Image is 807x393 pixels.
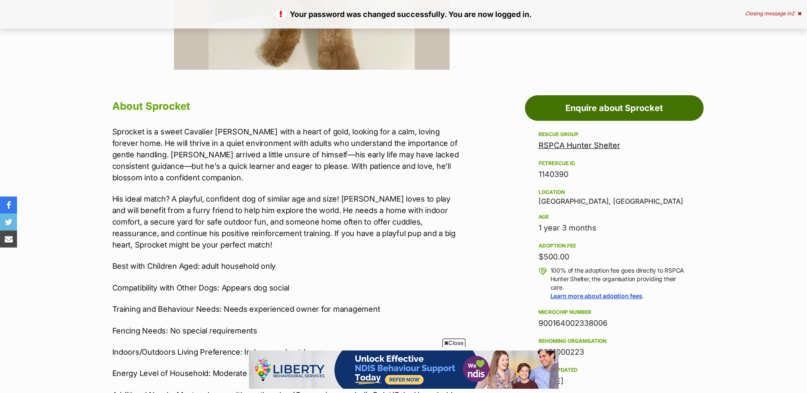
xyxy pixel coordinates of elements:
[539,317,690,329] div: 900164002338006
[539,214,690,220] div: Age
[539,168,690,180] div: 1140390
[539,141,620,150] a: RSPCA Hunter Shelter
[745,11,801,17] div: Closing message in
[791,10,794,17] span: 2
[539,346,690,358] div: R251000223
[539,187,690,205] div: [GEOGRAPHIC_DATA], [GEOGRAPHIC_DATA]
[525,95,704,121] a: Enquire about Sprocket
[539,242,690,249] div: Adoption fee
[112,346,464,358] p: Indoors/Outdoors Living Preference: Indoors and outdoors
[112,325,464,336] p: Fencing Needs: No special requirements
[539,375,690,387] div: [DATE]
[539,189,690,196] div: Location
[249,350,559,389] iframe: Advertisement
[112,282,464,293] p: Compatibility with Other Dogs: Appears dog social
[112,126,464,183] p: Sprocket is a sweet Cavalier [PERSON_NAME] with a heart of gold, looking for a calm, loving forev...
[539,309,690,316] div: Microchip number
[539,131,690,138] div: Rescue group
[550,292,642,299] a: Learn more about adoption fees
[112,97,464,116] h2: About Sprocket
[539,251,690,263] div: $500.00
[550,266,690,300] p: 100% of the adoption fee goes directly to RSPCA Hunter Shelter, the organisation providing their ...
[539,367,690,373] div: Last updated
[112,193,464,251] p: His ideal match? A playful, confident dog of similar age and size! [PERSON_NAME] loves to play an...
[9,9,798,20] p: Your password was changed successfully. You are now logged in.
[112,367,464,379] p: Energy Level of Household: Moderate (Average)
[539,222,690,234] div: 1 year 3 months
[112,303,464,315] p: Training and Behaviour Needs: Needs experienced owner for management
[112,260,464,272] p: Best with Children Aged: adult household only
[539,160,690,167] div: PetRescue ID
[442,339,465,347] span: Close
[539,338,690,345] div: Rehoming organisation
